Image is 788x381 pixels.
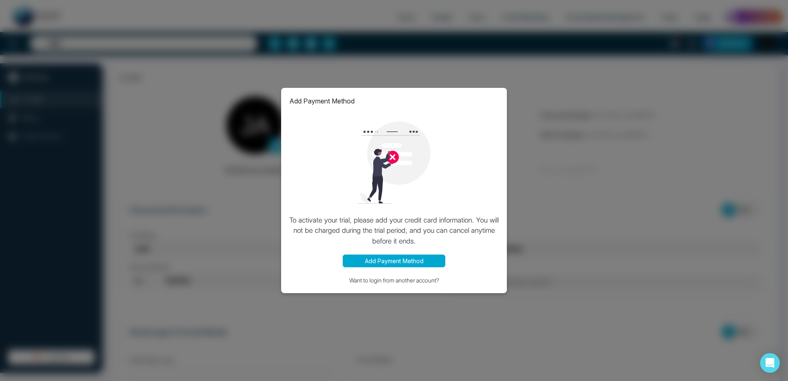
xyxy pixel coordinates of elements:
[343,255,445,267] button: Add Payment Method
[289,96,355,106] p: Add Payment Method
[289,215,499,247] p: To activate your trial, please add your credit card information. You will not be charged during t...
[353,122,435,204] img: loading
[289,275,499,285] button: Want to login from another account?
[760,353,780,373] div: Open Intercom Messenger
